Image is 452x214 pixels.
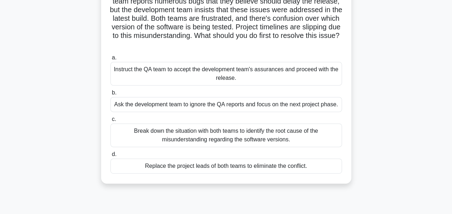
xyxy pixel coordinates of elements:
div: Instruct the QA team to accept the development team's assurances and proceed with the release. [110,62,342,86]
div: Break down the situation with both teams to identify the root cause of the misunderstanding regar... [110,123,342,147]
span: d. [112,151,116,157]
span: b. [112,89,116,96]
div: Ask the development team to ignore the QA reports and focus on the next project phase. [110,97,342,112]
span: a. [112,54,116,60]
span: c. [112,116,116,122]
div: Replace the project leads of both teams to eliminate the conflict. [110,159,342,174]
